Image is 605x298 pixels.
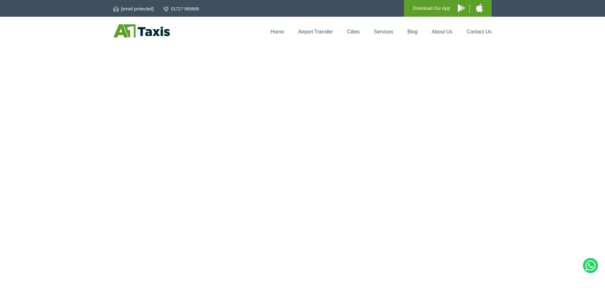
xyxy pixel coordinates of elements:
a: Airport Transfer [298,29,333,34]
a: 01727 866666 [164,6,199,12]
img: A1 Taxis St Albans LTD [113,24,170,38]
a: Blog [407,29,418,34]
a: About Us [432,29,452,34]
img: A1 Taxis Android App [458,4,465,12]
a: Cities [347,29,360,34]
a: Services [374,29,393,34]
p: Download Our App [413,4,450,12]
a: [email protected] [113,6,154,12]
span: [email protected] [121,6,154,11]
img: A1 Taxis iPhone App [476,4,483,12]
a: Home [271,29,284,34]
a: Contact Us [467,29,492,34]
